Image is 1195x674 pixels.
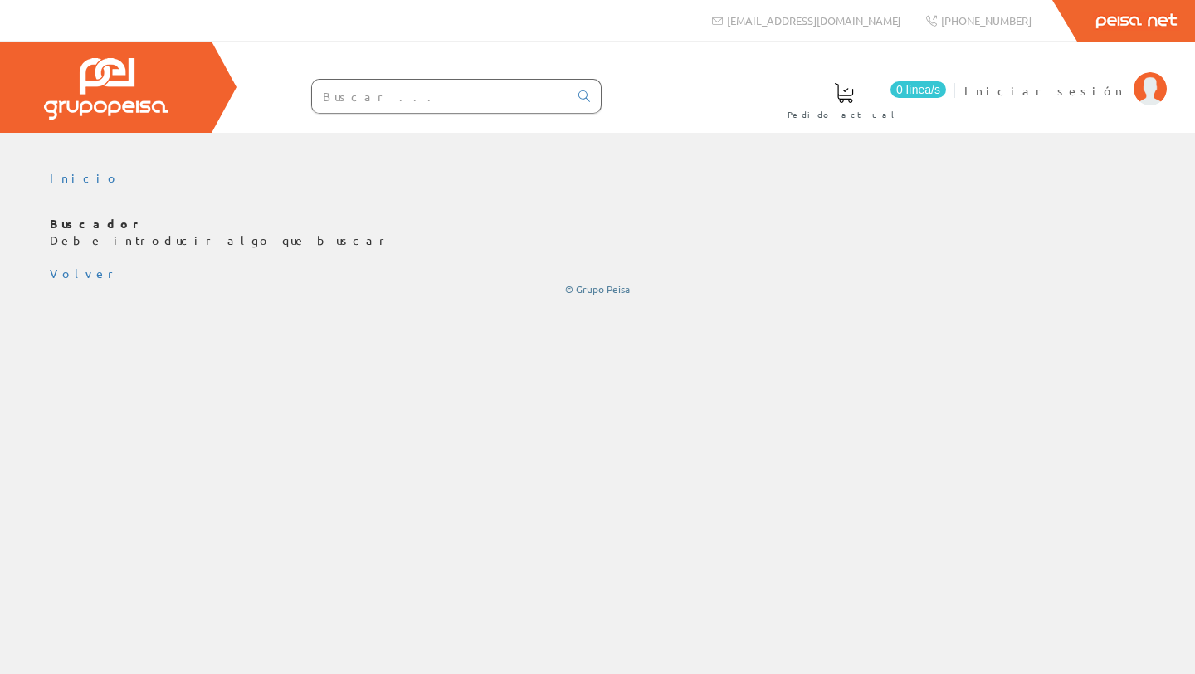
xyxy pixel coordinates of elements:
img: Grupo Peisa [44,58,168,120]
input: Buscar ... [312,80,568,113]
div: © Grupo Peisa [50,282,1145,296]
span: Iniciar sesión [964,82,1125,99]
span: Pedido actual [788,106,900,123]
span: [PHONE_NUMBER] [941,13,1032,27]
a: Volver [50,266,119,281]
a: Iniciar sesión [964,69,1167,85]
b: Buscador [50,216,145,231]
span: 0 línea/s [890,81,946,98]
p: Debe introducir algo que buscar [50,216,1145,249]
a: Inicio [50,170,120,185]
span: [EMAIL_ADDRESS][DOMAIN_NAME] [727,13,900,27]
